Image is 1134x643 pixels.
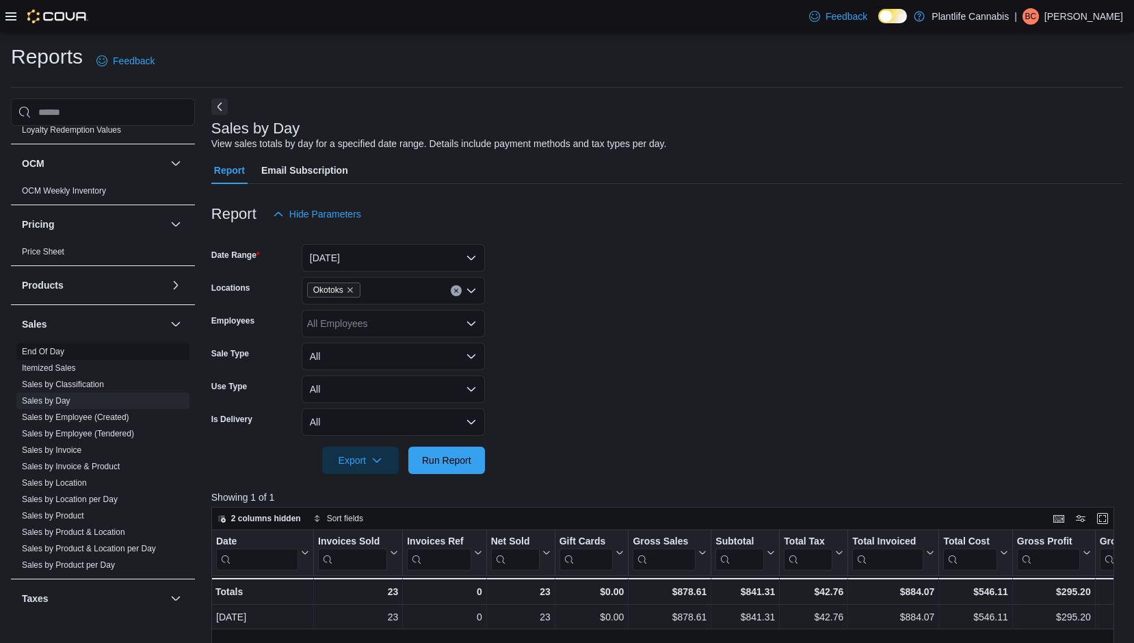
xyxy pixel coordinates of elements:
[22,495,118,504] a: Sales by Location per Day
[216,609,309,625] div: [DATE]
[22,363,76,373] span: Itemized Sales
[1051,510,1067,527] button: Keyboard shortcuts
[216,536,298,570] div: Date
[289,207,361,221] span: Hide Parameters
[1017,609,1091,625] div: $295.20
[633,536,696,570] div: Gross Sales
[168,590,184,607] button: Taxes
[211,315,254,326] label: Employees
[490,536,539,549] div: Net Sold
[322,447,399,474] button: Export
[784,609,843,625] div: $42.76
[407,536,471,570] div: Invoices Ref
[22,157,165,170] button: OCM
[307,283,360,298] span: Okotoks
[22,157,44,170] h3: OCM
[633,583,707,600] div: $878.61
[22,560,115,570] a: Sales by Product per Day
[11,343,195,579] div: Sales
[852,536,923,549] div: Total Invoiced
[318,583,398,600] div: 23
[211,99,228,115] button: Next
[451,285,462,296] button: Clear input
[313,283,343,297] span: Okotoks
[878,23,879,24] span: Dark Mode
[22,511,84,521] a: Sales by Product
[308,510,369,527] button: Sort fields
[302,376,485,403] button: All
[943,583,1007,600] div: $546.11
[22,395,70,406] span: Sales by Day
[211,250,260,261] label: Date Range
[22,527,125,537] a: Sales by Product & Location
[22,346,64,357] span: End Of Day
[216,536,298,549] div: Date
[346,286,354,294] button: Remove Okotoks from selection in this group
[22,380,104,389] a: Sales by Classification
[216,536,309,570] button: Date
[878,9,907,23] input: Dark Mode
[302,244,485,272] button: [DATE]
[715,536,775,570] button: Subtotal
[215,583,309,600] div: Totals
[211,137,667,151] div: View sales totals by day for a specified date range. Details include payment methods and tax type...
[407,609,482,625] div: 0
[22,379,104,390] span: Sales by Classification
[22,186,106,196] a: OCM Weekly Inventory
[318,536,387,570] div: Invoices Sold
[852,609,934,625] div: $884.07
[715,536,764,549] div: Subtotal
[559,609,624,625] div: $0.00
[715,536,764,570] div: Subtotal
[490,536,550,570] button: Net Sold
[784,583,843,600] div: $42.76
[1017,536,1080,549] div: Gross Profit
[633,536,696,549] div: Gross Sales
[826,10,867,23] span: Feedback
[466,318,477,329] button: Open list of options
[318,609,398,625] div: 23
[852,536,923,570] div: Total Invoiced
[1044,8,1123,25] p: [PERSON_NAME]
[932,8,1009,25] p: Plantlife Cannabis
[22,218,165,231] button: Pricing
[22,246,64,257] span: Price Sheet
[784,536,832,570] div: Total Tax
[22,510,84,521] span: Sales by Product
[490,536,539,570] div: Net Sold
[22,592,49,605] h3: Taxes
[22,363,76,373] a: Itemized Sales
[22,445,81,455] a: Sales by Invoice
[1025,8,1037,25] span: BC
[211,120,300,137] h3: Sales by Day
[318,536,387,549] div: Invoices Sold
[22,278,64,292] h3: Products
[559,536,613,549] div: Gift Cards
[267,200,367,228] button: Hide Parameters
[466,285,477,296] button: Open list of options
[211,348,249,359] label: Sale Type
[168,277,184,293] button: Products
[22,278,165,292] button: Products
[168,216,184,233] button: Pricing
[327,513,363,524] span: Sort fields
[22,396,70,406] a: Sales by Day
[27,10,88,23] img: Cova
[1023,8,1039,25] div: Brad Cale
[22,125,121,135] a: Loyalty Redemption Values
[633,536,707,570] button: Gross Sales
[22,527,125,538] span: Sales by Product & Location
[943,536,997,570] div: Total Cost
[491,609,551,625] div: 23
[212,510,306,527] button: 2 columns hidden
[302,408,485,436] button: All
[408,447,485,474] button: Run Report
[943,536,997,549] div: Total Cost
[113,54,155,68] span: Feedback
[559,536,624,570] button: Gift Cards
[22,461,120,472] span: Sales by Invoice & Product
[22,543,156,554] span: Sales by Product & Location per Day
[91,47,160,75] a: Feedback
[1017,536,1091,570] button: Gross Profit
